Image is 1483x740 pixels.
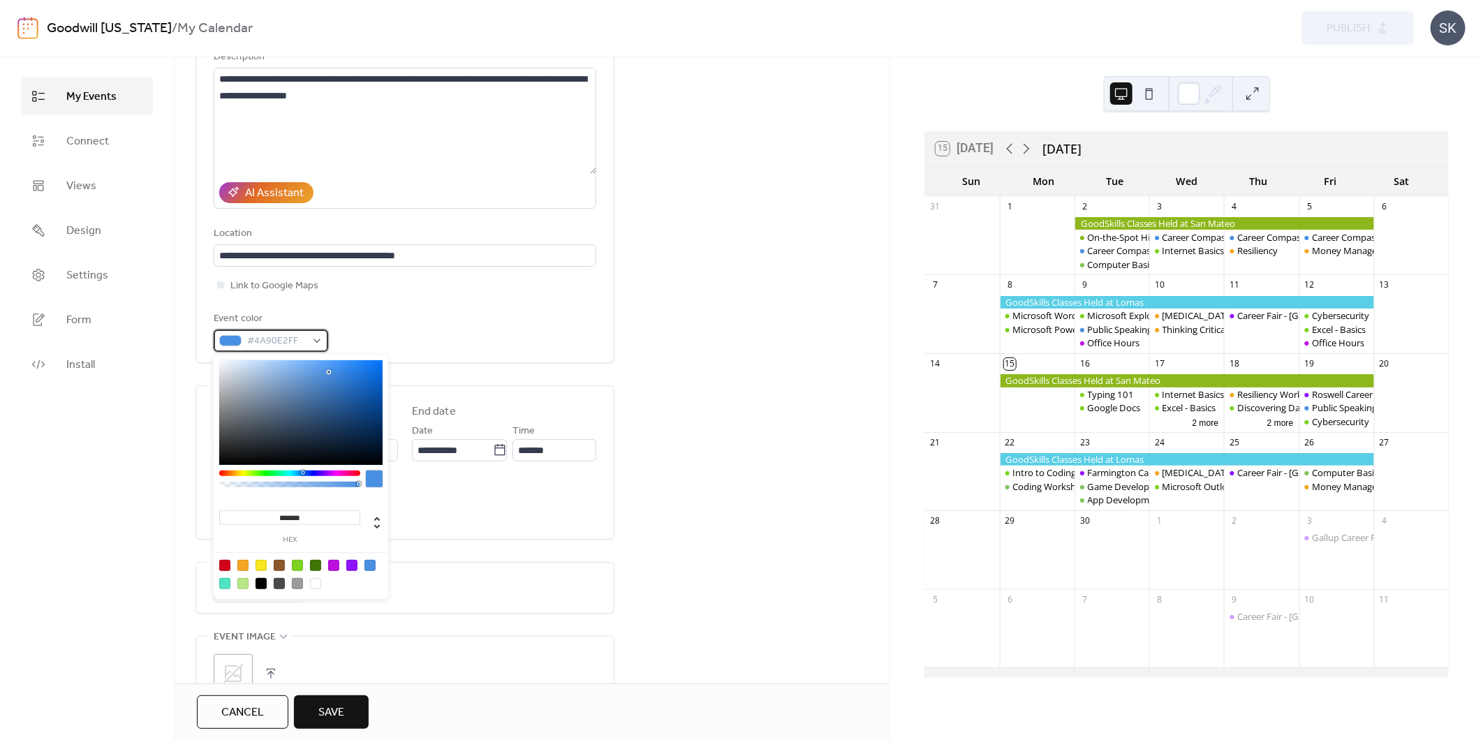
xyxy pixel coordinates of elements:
div: GoodSkills Classes Held at Lomas [1000,453,1374,466]
div: Career Fair - Albuquerque [1224,309,1299,322]
div: 28 [929,515,941,527]
b: My Calendar [177,15,253,42]
div: Description [214,49,593,66]
a: Goodwill [US_STATE] [47,15,172,42]
div: 1 [1154,515,1166,527]
div: Intro to Coding [1012,466,1076,479]
div: 29 [1004,515,1016,527]
div: [MEDICAL_DATA] [1163,309,1234,322]
div: Career Fair - Albuquerque [1224,466,1299,479]
div: 4 [1229,200,1241,212]
div: 2 [1229,515,1241,527]
div: Resiliency Workshop [1237,388,1323,401]
div: Thu [1223,167,1294,195]
div: Roswell Career Fair [1299,388,1374,401]
div: Gallup Career Fair [1312,531,1386,544]
div: Stress Management Workshop [1149,466,1224,479]
div: 30 [1079,515,1091,527]
div: #4A4A4A [274,578,285,589]
div: Thinking Critically [1163,323,1235,336]
a: Settings [21,256,153,294]
div: Career Compass East: Resume/Applying [1149,231,1224,244]
div: Microsoft PowerPoint [1012,323,1103,336]
div: Game Development [1075,480,1149,493]
div: 1 [1004,200,1016,212]
div: Microsoft Explorer [1075,309,1149,322]
div: Microsoft Outlook [1149,480,1224,493]
div: ; [214,654,253,693]
div: #4A90E2 [364,560,376,571]
div: Fri [1294,167,1366,195]
div: 6 [1004,593,1016,605]
div: SK [1431,10,1466,45]
div: Mon [1008,167,1079,195]
div: Office Hours [1312,336,1364,349]
b: / [172,15,177,42]
div: [DATE] [1042,140,1082,158]
button: 2 more [1187,415,1225,429]
div: Typing 101 [1075,388,1149,401]
div: Career Fair - [GEOGRAPHIC_DATA] [1237,309,1380,322]
div: 7 [1079,593,1091,605]
div: 25 [1229,436,1241,448]
div: 16 [1079,358,1091,370]
div: Microsoft Explorer [1088,309,1165,322]
div: #417505 [310,560,321,571]
div: Career Fair - [GEOGRAPHIC_DATA] [1237,610,1380,623]
div: Location [214,225,593,242]
div: Career Fair - [GEOGRAPHIC_DATA] [1237,466,1380,479]
div: 27 [1378,436,1390,448]
div: Intro to Coding [1000,466,1075,479]
div: Cybersecurity [1312,415,1369,428]
div: Roswell Career Fair [1312,388,1390,401]
div: GoodSkills Classes Held at San Mateo [1075,217,1374,230]
div: Microsoft Word [1012,309,1077,322]
div: Public Speaking Intro [1299,401,1374,414]
div: #50E3C2 [219,578,230,589]
a: My Events [21,77,153,115]
span: Install [66,357,95,373]
div: #B8E986 [237,578,249,589]
div: 9 [1079,279,1091,291]
div: Money Management [1299,480,1374,493]
div: 10 [1304,593,1315,605]
span: Time [512,423,535,440]
div: Discovering Data [1237,401,1308,414]
div: Internet Basics [1149,244,1224,257]
div: Microsoft Outlook [1163,480,1239,493]
button: 2 more [1262,415,1299,429]
div: Money Management [1312,480,1399,493]
div: #7ED321 [292,560,303,571]
div: 7 [929,279,941,291]
a: Connect [21,122,153,160]
div: #FFFFFF [310,578,321,589]
div: Cybersecurity [1299,415,1374,428]
div: Career Compass South: Interviewing [1224,231,1299,244]
div: Resiliency [1224,244,1299,257]
div: 5 [1304,200,1315,212]
div: #F5A623 [237,560,249,571]
div: Internet Basics [1149,388,1224,401]
div: 5 [929,593,941,605]
div: Office Hours [1088,336,1140,349]
div: Sat [1366,167,1438,195]
div: End date [412,404,456,420]
div: On-the-Spot Hiring Fair [1075,231,1149,244]
div: Excel - Basics [1312,323,1366,336]
div: #F8E71C [256,560,267,571]
div: #9013FE [346,560,357,571]
div: GoodSkills Classes Held at Lomas [1000,296,1374,309]
a: Design [21,212,153,249]
div: On-the-Spot Hiring Fair [1088,231,1184,244]
span: Cancel [221,704,264,721]
div: #9B9B9B [292,578,303,589]
div: Office Hours [1299,336,1374,349]
span: Design [66,223,101,239]
div: Farmington Career Fair [1075,466,1149,479]
div: Sun [936,167,1008,195]
div: 23 [1079,436,1091,448]
div: Computer Basics [1312,466,1382,479]
div: App Development [1075,494,1149,506]
div: 8 [1154,593,1166,605]
div: #8B572A [274,560,285,571]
